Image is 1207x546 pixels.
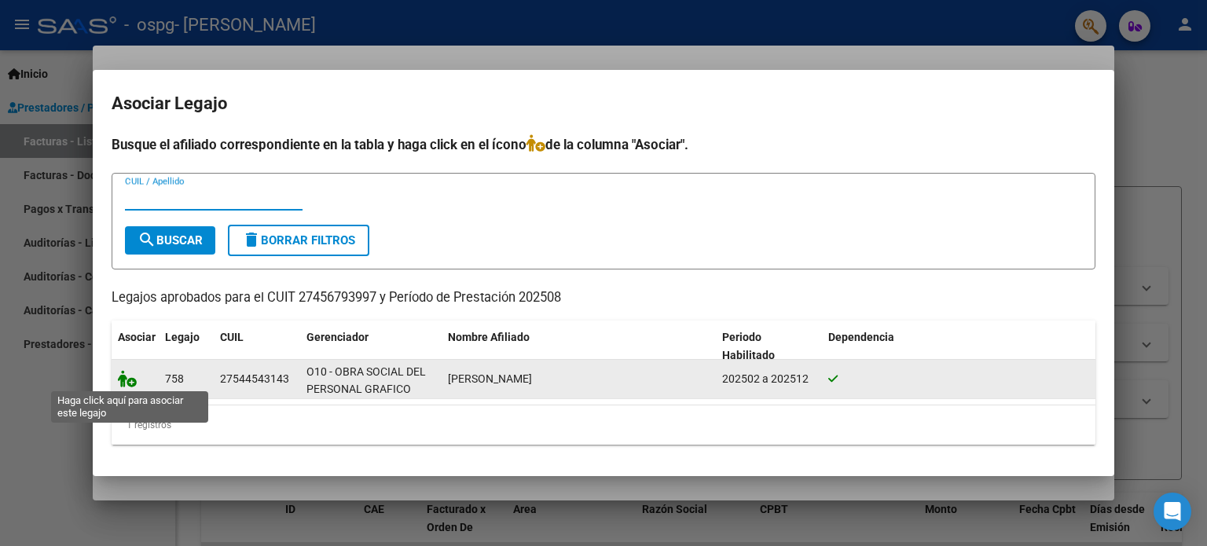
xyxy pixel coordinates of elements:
[722,331,775,361] span: Periodo Habilitado
[822,321,1096,372] datatable-header-cell: Dependencia
[214,321,300,372] datatable-header-cell: CUIL
[118,331,156,343] span: Asociar
[242,230,261,249] mat-icon: delete
[112,321,159,372] datatable-header-cell: Asociar
[242,233,355,247] span: Borrar Filtros
[442,321,716,372] datatable-header-cell: Nombre Afiliado
[716,321,822,372] datatable-header-cell: Periodo Habilitado
[722,370,816,388] div: 202502 a 202512
[448,372,532,385] span: BARRIOS YSLAS FERMINA
[1154,493,1191,530] div: Open Intercom Messenger
[112,288,1095,308] p: Legajos aprobados para el CUIT 27456793997 y Período de Prestación 202508
[159,321,214,372] datatable-header-cell: Legajo
[138,233,203,247] span: Buscar
[138,230,156,249] mat-icon: search
[220,331,244,343] span: CUIL
[306,331,369,343] span: Gerenciador
[125,226,215,255] button: Buscar
[112,405,1095,445] div: 1 registros
[112,89,1095,119] h2: Asociar Legajo
[220,370,289,388] div: 27544543143
[165,331,200,343] span: Legajo
[228,225,369,256] button: Borrar Filtros
[165,372,184,385] span: 758
[112,134,1095,155] h4: Busque el afiliado correspondiente en la tabla y haga click en el ícono de la columna "Asociar".
[828,331,894,343] span: Dependencia
[306,365,426,396] span: O10 - OBRA SOCIAL DEL PERSONAL GRAFICO
[448,331,530,343] span: Nombre Afiliado
[300,321,442,372] datatable-header-cell: Gerenciador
